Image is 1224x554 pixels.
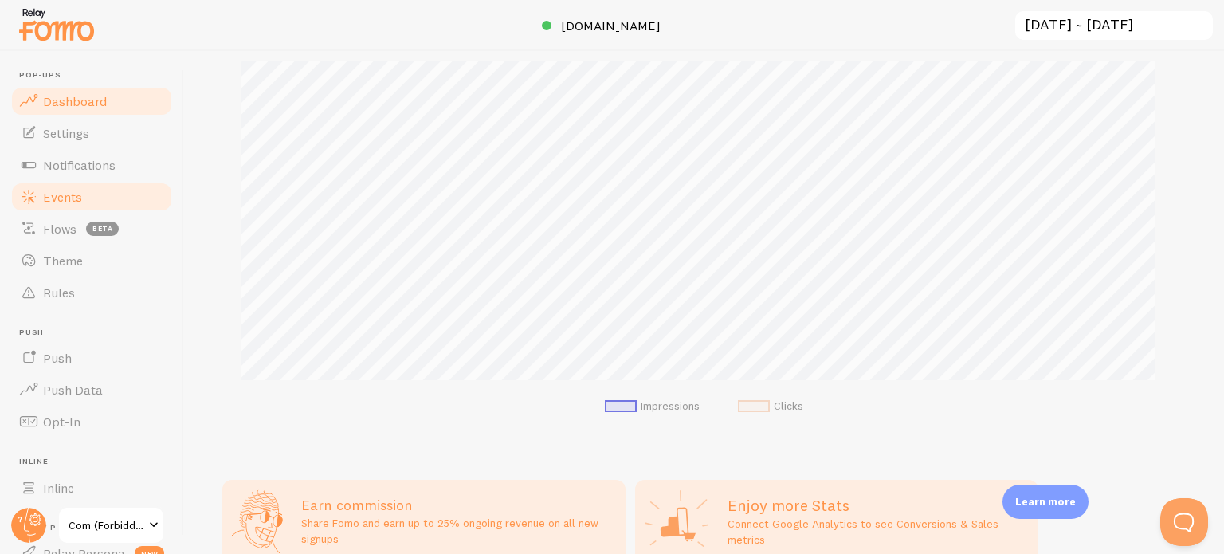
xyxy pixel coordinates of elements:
span: Push Data [43,382,103,398]
a: Push Data [10,374,174,406]
span: Inline [43,480,74,496]
a: Dashboard [10,85,174,117]
p: Learn more [1015,494,1076,509]
h2: Enjoy more Stats [728,495,1029,516]
a: Notifications [10,149,174,181]
a: Settings [10,117,174,149]
a: Opt-In [10,406,174,438]
a: Flows beta [10,213,174,245]
a: Theme [10,245,174,277]
li: Clicks [738,399,803,414]
iframe: Help Scout Beacon - Open [1160,498,1208,546]
p: Connect Google Analytics to see Conversions & Sales metrics [728,516,1029,548]
span: Push [19,328,174,338]
p: Share Fomo and earn up to 25% ongoing revenue on all new signups [301,515,616,547]
img: Google Analytics [645,489,708,553]
div: Learn more [1002,485,1089,519]
li: Impressions [605,399,700,414]
span: beta [86,222,119,236]
span: Opt-In [43,414,80,430]
a: Inline [10,472,174,504]
span: Dashboard [43,93,107,109]
span: Theme [43,253,83,269]
a: Events [10,181,174,213]
span: Notifications [43,157,116,173]
span: Pop-ups [19,70,174,81]
h3: Earn commission [301,496,616,514]
span: Rules [43,285,75,301]
span: Push [43,350,72,366]
a: Rules [10,277,174,308]
img: fomo-relay-logo-orange.svg [17,4,96,45]
span: Com (Forbiddenfruit) [69,516,144,535]
a: Com (Forbiddenfruit) [57,506,165,544]
a: Push [10,342,174,374]
span: Events [43,189,82,205]
span: Inline [19,457,174,467]
span: Flows [43,221,76,237]
span: Settings [43,125,89,141]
